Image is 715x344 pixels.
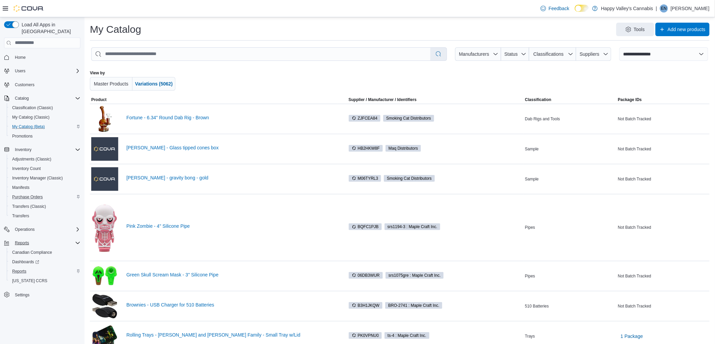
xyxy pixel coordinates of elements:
span: My Catalog (Beta) [12,124,45,129]
span: 1 Package [621,333,643,340]
a: Green Skull Scream Mask - 3" Silicone Pipe [126,272,337,277]
span: Dashboards [9,258,80,266]
span: BQFC1PJB [352,224,379,230]
span: Users [12,67,80,75]
span: Inventory Manager (Classic) [9,174,80,182]
a: My Catalog (Beta) [9,123,48,131]
a: Brownies - USB Charger for 510 Batteries [126,302,337,308]
a: Dashboards [7,257,83,267]
span: Package IDs [618,97,642,102]
span: My Catalog (Beta) [9,123,80,131]
button: Reports [1,238,83,248]
a: Inventory Manager (Classic) [9,174,66,182]
a: Settings [12,291,32,299]
button: Operations [1,225,83,234]
a: Promotions [9,132,35,140]
span: Smoking Cat Distributors [383,115,434,122]
span: Customers [12,80,80,89]
button: Home [1,52,83,62]
button: Users [12,67,28,75]
div: Supplier / Manufacturer / Identifiers [349,97,417,102]
button: Customers [1,80,83,90]
span: Reports [12,269,26,274]
span: Status [504,51,518,57]
a: Adjustments (Classic) [9,155,54,163]
span: Operations [12,225,80,234]
span: Reports [9,267,80,275]
a: Dashboards [9,258,42,266]
span: Catalog [15,96,29,101]
span: Product [91,97,106,102]
a: Inventory Count [9,165,44,173]
a: [PERSON_NAME] - gravity bong - gold [126,175,337,180]
button: Users [1,66,83,76]
button: Inventory [12,146,34,154]
img: Pink Zombie - 4" Silicone Pipe [91,196,118,260]
button: Canadian Compliance [7,248,83,257]
span: Washington CCRS [9,277,80,285]
span: Promotions [12,133,33,139]
button: Master Products [90,77,132,91]
span: My Catalog (Classic) [12,115,50,120]
span: Dashboards [12,259,39,265]
span: Inventory [15,147,31,152]
span: Inventory Count [12,166,41,171]
a: Reports [9,267,29,275]
span: Feedback [549,5,569,12]
a: Pink Zombie - 4" Silicone Pipe [126,223,337,229]
span: ts-4 : Maple Craft Inc. [385,332,429,339]
span: Tools [634,26,645,33]
span: Maq Distributors [389,145,418,151]
div: Sample [524,145,617,153]
span: BRO-2741 : Maple Craft Inc. [385,302,442,309]
span: ts-4 : Maple Craft Inc. [388,333,426,339]
span: Reports [12,239,80,247]
span: Smoking Cat Distributors [386,115,431,121]
button: My Catalog (Classic) [7,113,83,122]
p: | [656,4,657,13]
img: Green Skull Scream Mask - 3" Silicone Pipe [91,263,118,290]
nav: Complex example [4,50,80,317]
div: Sample [524,175,617,183]
a: Customers [12,81,37,89]
span: Manifests [9,183,80,192]
span: Smoking Cat Distributors [384,175,435,182]
span: Smoking Cat Distributors [387,175,432,181]
a: Transfers [9,212,32,220]
span: Manifests [12,185,29,190]
div: Not Batch Tracked [617,115,710,123]
p: [PERSON_NAME] [671,4,710,13]
a: Canadian Compliance [9,248,55,256]
span: srs1075gre : Maple Craft Inc. [389,272,441,278]
button: Adjustments (Classic) [7,154,83,164]
div: Pipes [524,223,617,231]
span: B3H1JKQW [352,302,380,309]
a: Feedback [538,2,572,15]
div: Not Batch Tracked [617,272,710,280]
span: Catalog [12,94,80,102]
a: [US_STATE] CCRS [9,277,50,285]
span: ZJFCEA84 [352,115,378,121]
span: PK0VPNU0 [352,333,379,339]
button: Variations (5062) [132,77,175,91]
span: M06TYRL3 [349,175,381,182]
span: Transfers (Classic) [12,204,46,209]
button: Status [501,47,529,61]
button: Settings [1,290,83,299]
button: Transfers [7,211,83,221]
button: Purchase Orders [7,192,83,202]
a: Classification (Classic) [9,104,56,112]
span: Classifications [534,51,564,57]
a: Home [12,53,28,62]
span: srs1194-3 : Maple Craft Inc. [388,224,438,230]
div: Pipes [524,272,617,280]
span: 06DB3WUR [352,272,380,278]
span: M06TYRL3 [352,175,378,181]
span: 06DB3WUR [349,272,383,279]
span: Home [12,53,80,62]
button: My Catalog (Beta) [7,122,83,131]
span: Classification [525,97,551,102]
a: My Catalog (Classic) [9,113,52,121]
span: Canadian Compliance [12,250,52,255]
span: Manufacturers [459,51,489,57]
